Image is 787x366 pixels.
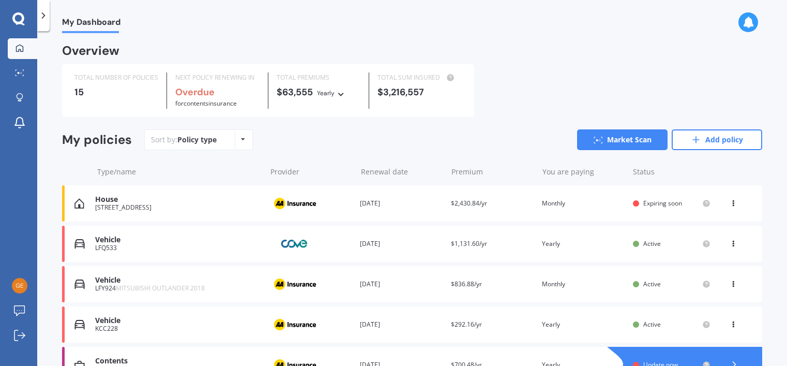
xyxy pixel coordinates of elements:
[361,167,443,177] div: Renewal date
[277,72,360,83] div: TOTAL PREMIUMS
[74,72,158,83] div: TOTAL NUMBER OF POLICIES
[74,319,85,330] img: Vehicle
[95,236,261,244] div: Vehicle
[451,280,482,288] span: $836.88/yr
[116,284,205,292] span: MITSUBISHI OUTLANDER 2018
[95,276,261,285] div: Vehicle
[177,135,217,145] div: Policy type
[12,278,27,294] img: 270da506814846b1ddd51c26f6090766
[175,86,215,98] b: Overdue
[542,319,625,330] div: Yearly
[360,239,443,249] div: [DATE]
[360,198,443,209] div: [DATE]
[270,167,353,177] div: Provider
[451,320,482,329] span: $292.16/yr
[97,167,262,177] div: Type/name
[542,279,625,289] div: Monthly
[360,319,443,330] div: [DATE]
[269,194,321,213] img: AA
[542,167,625,177] div: You are paying
[74,87,158,97] div: 15
[95,357,261,365] div: Contents
[451,199,487,208] span: $2,430.84/yr
[633,167,710,177] div: Status
[542,239,625,249] div: Yearly
[151,135,217,145] div: Sort by:
[451,167,534,177] div: Premium
[95,204,261,211] div: [STREET_ADDRESS]
[62,133,132,148] div: My policies
[62,46,119,56] div: Overview
[74,239,85,249] img: Vehicle
[95,285,261,292] div: LFY924
[377,72,461,83] div: TOTAL SUM INSURED
[269,274,321,294] img: AA
[277,87,360,98] div: $63,555
[451,239,487,248] span: $1,131.60/yr
[577,129,668,150] a: Market Scan
[95,325,261,332] div: KCC228
[62,17,120,31] span: My Dashboard
[360,279,443,289] div: [DATE]
[74,198,84,209] img: House
[317,88,335,98] div: Yearly
[175,72,259,83] div: NEXT POLICY RENEWING IN
[672,129,762,150] a: Add policy
[95,195,261,204] div: House
[95,244,261,252] div: LFQ533
[643,320,661,329] span: Active
[542,198,625,209] div: Monthly
[643,199,682,208] span: Expiring soon
[377,87,461,97] div: $3,216,557
[643,280,661,288] span: Active
[269,234,321,254] img: Cove
[74,279,85,289] img: Vehicle
[269,315,321,334] img: AA
[95,316,261,325] div: Vehicle
[643,239,661,248] span: Active
[175,99,237,108] span: for Contents insurance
